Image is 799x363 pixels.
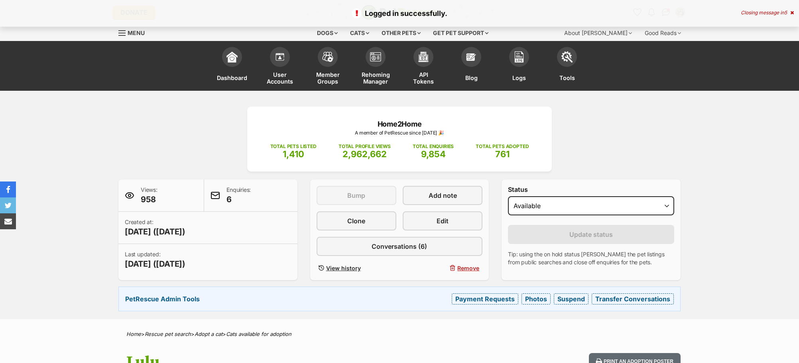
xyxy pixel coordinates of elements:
a: Blog [447,43,495,91]
span: 5 [784,10,787,16]
span: Add note [429,191,457,200]
span: 1,410 [283,149,304,159]
a: Transfer Conversations [592,293,674,304]
span: Dashboard [217,71,247,85]
p: Tip: using the on hold status [PERSON_NAME] the pet listings from public searches and close off e... [508,250,674,266]
div: Cats [344,25,375,41]
div: Closing message in [741,10,794,16]
p: TOTAL PETS ADOPTED [476,143,529,150]
span: Remove [457,264,479,272]
button: Bump [317,186,396,205]
p: TOTAL PETS LISTED [270,143,317,150]
div: Get pet support [427,25,494,41]
img: members-icon-d6bcda0bfb97e5ba05b48644448dc2971f67d37433e5abca221da40c41542bd5.svg [274,51,285,62]
span: Edit [437,216,449,226]
p: Created at: [125,218,185,237]
div: About [PERSON_NAME] [559,25,638,41]
span: Logs [512,71,526,85]
a: Member Groups [304,43,352,91]
img: team-members-icon-5396bd8760b3fe7c0b43da4ab00e1e3bb1a5d9ba89233759b79545d2d3fc5d0d.svg [322,52,333,62]
p: Home2Home [259,119,540,129]
a: Home [126,331,141,337]
span: Member Groups [314,71,342,85]
span: 6 [226,194,251,205]
span: Rehoming Manager [362,71,390,85]
img: group-profile-icon-3fa3cf56718a62981997c0bc7e787c4b2cf8bcc04b72c1350f741eb67cf2f40e.svg [370,52,381,62]
span: 9,854 [421,149,446,159]
a: Adopt a cat [195,331,222,337]
a: Add note [403,186,482,205]
p: Views: [141,186,157,205]
span: Blog [465,71,478,85]
a: Cats available for adoption [226,331,291,337]
a: Edit [403,211,482,230]
div: > > > [106,331,693,337]
button: Remove [403,262,482,274]
p: A member of PetRescue since [DATE] 🎉 [259,129,540,137]
a: Rescue pet search [145,331,191,337]
img: api-icon-849e3a9e6f871e3acf1f60245d25b4cd0aad652aa5f5372336901a6a67317bd8.svg [418,51,429,62]
span: Menu [128,29,145,36]
p: Logged in successfully. [8,8,791,19]
a: API Tokens [399,43,447,91]
a: Logs [495,43,543,91]
div: Dogs [311,25,343,41]
a: Tools [543,43,591,91]
strong: PetRescue Admin Tools [125,295,200,302]
span: User Accounts [266,71,294,85]
span: 958 [141,194,157,205]
a: Conversations (6) [317,237,483,256]
a: Suspend [554,293,588,304]
span: Bump [347,191,365,200]
a: Photos [522,293,551,304]
p: TOTAL PROFILE VIEWS [338,143,391,150]
p: Last updated: [125,250,185,269]
span: Update status [569,230,613,239]
label: Status [508,186,674,193]
a: Rehoming Manager [352,43,399,91]
div: Other pets [376,25,426,41]
span: API Tokens [409,71,437,85]
a: Dashboard [208,43,256,91]
a: View history [317,262,396,274]
div: Good Reads [639,25,687,41]
a: Clone [317,211,396,230]
a: Payment Requests [452,293,518,304]
span: 2,962,662 [342,149,387,159]
p: TOTAL ENQUIRIES [413,143,454,150]
img: dashboard-icon-eb2f2d2d3e046f16d808141f083e7271f6b2e854fb5c12c21221c1fb7104beca.svg [226,51,238,62]
button: Update status [508,225,674,244]
p: Enquiries: [226,186,251,205]
span: Tools [559,71,575,85]
img: tools-icon-677f8b7d46040df57c17cb185196fc8e01b2b03676c49af7ba82c462532e62ee.svg [561,51,573,62]
span: Conversations (6) [372,242,427,251]
img: blogs-icon-e71fceff818bbaa76155c998696f2ea9b8fc06abc828b24f45ee82a475c2fd99.svg [466,51,477,62]
a: User Accounts [256,43,304,91]
span: 761 [495,149,510,159]
span: Clone [347,216,365,226]
a: Menu [118,25,150,39]
span: [DATE] ([DATE]) [125,226,185,237]
span: [DATE] ([DATE]) [125,258,185,269]
img: logs-icon-5bf4c29380941ae54b88474b1138927238aebebbc450bc62c8517511492d5a22.svg [514,51,525,62]
span: View history [326,264,361,272]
